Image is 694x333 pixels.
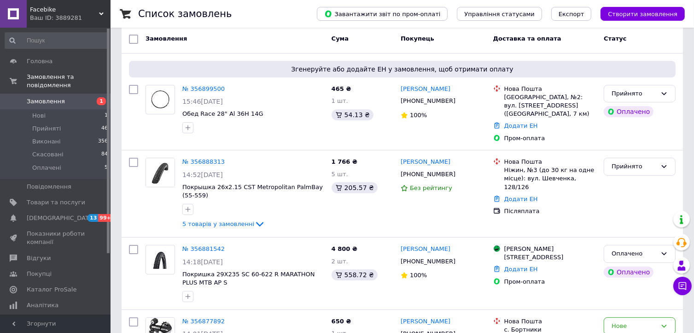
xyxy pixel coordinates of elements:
div: Ваш ID: 3889281 [30,14,111,22]
a: [PERSON_NAME] [401,245,450,254]
span: Експорт [559,11,584,18]
span: Доставка та оплата [493,35,561,42]
span: [DEMOGRAPHIC_DATA] [27,214,95,222]
a: № 356888313 [182,158,225,165]
span: Cума [332,35,349,42]
div: Пром-оплата [504,278,597,286]
span: 15:46[DATE] [182,98,223,105]
a: [PERSON_NAME] [401,85,450,94]
span: 99+ [98,214,113,222]
a: Додати ЕН [504,122,538,129]
span: 1 [105,112,108,120]
span: Товари та послуги [27,198,85,207]
a: Фото товару [146,245,175,274]
div: [PERSON_NAME] [504,245,597,253]
span: 1 шт. [332,97,348,104]
span: Виконані [32,137,61,146]
button: Чат з покупцем [673,277,692,295]
a: Покрышка 26x2.15 CST Metropolitan PalmBay (55-559) [182,184,323,199]
span: 5 [105,164,108,172]
span: 13 [87,214,98,222]
div: [PHONE_NUMBER] [399,168,457,180]
span: 1 766 ₴ [332,158,357,165]
span: Завантажити звіт по пром-оплаті [324,10,440,18]
a: 5 товарів у замовленні [182,220,265,227]
span: Управління статусами [464,11,535,18]
div: Оплачено [604,106,653,117]
a: Обед Race 28" Al 36H 14G [182,110,263,117]
a: [PERSON_NAME] [401,317,450,326]
a: Створити замовлення [591,10,685,17]
span: Оплачені [32,164,61,172]
a: Додати ЕН [504,196,538,202]
div: Оплачено [612,249,657,259]
span: Покупці [27,270,52,278]
button: Створити замовлення [601,7,685,21]
div: Ніжин, №3 (до 30 кг на одне місце): вул. Шевченка, 128/126 [504,166,597,191]
span: 14:18[DATE] [182,258,223,266]
span: Покупець [401,35,434,42]
div: Прийнято [612,162,657,172]
a: Покришка 29X235 SC 60-622 R MARATHON PLUS MTB AP S [182,271,315,286]
div: Нова Пошта [504,85,597,93]
button: Завантажити звіт по пром-оплаті [317,7,448,21]
div: Оплачено [604,267,653,278]
div: [STREET_ADDRESS] [504,253,597,262]
a: № 356881542 [182,245,225,252]
span: 100% [410,272,427,279]
div: 558.72 ₴ [332,269,378,280]
a: № 356899500 [182,85,225,92]
span: 14:52[DATE] [182,171,223,178]
a: [PERSON_NAME] [401,158,450,166]
div: Пром-оплата [504,134,597,143]
div: Нове [612,321,657,331]
span: Замовлення [146,35,187,42]
span: Згенеруйте або додайте ЕН у замовлення, щоб отримати оплату [133,65,672,74]
div: 205.57 ₴ [332,182,378,193]
span: 4 800 ₴ [332,245,357,252]
span: Головна [27,57,52,65]
img: Фото товару [146,90,175,109]
div: Нова Пошта [504,158,597,166]
span: Каталог ProSale [27,285,76,294]
div: [GEOGRAPHIC_DATA], №2: вул. [STREET_ADDRESS] ([GEOGRAPHIC_DATA], 7 км) [504,93,597,119]
div: [PHONE_NUMBER] [399,95,457,107]
span: 5 шт. [332,171,348,178]
span: 2 шт. [332,258,348,265]
span: 46 [101,125,108,133]
span: Повідомлення [27,183,71,191]
span: Прийняті [32,125,61,133]
span: 100% [410,112,427,119]
span: Facebike [30,6,99,14]
span: 650 ₴ [332,318,351,325]
a: Фото товару [146,85,175,114]
span: Замовлення та повідомлення [27,73,111,89]
span: Створити замовлення [608,11,677,18]
span: 5 товарів у замовленні [182,220,254,227]
span: Показники роботи компанії [27,230,85,246]
span: Скасовані [32,150,64,159]
div: 54.13 ₴ [332,109,373,120]
h1: Список замовлень [138,8,232,19]
a: № 356877892 [182,318,225,325]
img: Фото товару [146,158,175,187]
span: 465 ₴ [332,85,351,92]
span: Замовлення [27,97,65,106]
span: 356 [98,137,108,146]
span: 1 [97,97,106,105]
span: Нові [32,112,46,120]
span: Без рейтингу [410,184,452,191]
button: Експорт [551,7,592,21]
span: Аналітика [27,301,58,309]
div: Прийнято [612,89,657,99]
a: Додати ЕН [504,266,538,273]
div: [PHONE_NUMBER] [399,256,457,268]
img: Фото товару [146,250,175,269]
span: 84 [101,150,108,159]
span: Статус [604,35,627,42]
div: Нова Пошта [504,317,597,326]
